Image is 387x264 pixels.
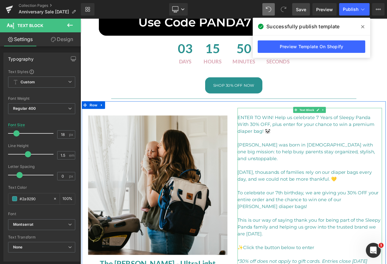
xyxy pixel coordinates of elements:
a: Preview Template On Shopify [258,40,365,53]
span: 03 [120,27,138,49]
i: Montserrat [13,222,33,227]
div: Typography [8,53,34,62]
span: Anniversary Sale [DATE] [19,9,69,14]
input: Color [20,195,50,202]
span: Shop 30% OFF Now [163,78,213,86]
span: Preview [316,6,333,13]
span: Row [10,101,22,111]
span: Publish [343,7,358,12]
span: Save [296,6,306,13]
button: Publish [339,3,370,16]
div: Font Size [8,123,25,127]
span: px [69,174,74,178]
span: 1 [379,243,384,248]
div: Letter Spacing [8,164,75,169]
span: 46 [228,27,257,49]
p: To celebrate our 7th birthday, we are giving you 30% OFF your entire order and the chance to win ... [193,210,370,235]
p: ENTER TO WIN! Help us celebrate 7 Years of Sleepy Panda With 30% OFF, plus enter for your chance ... [193,117,370,142]
button: More [372,3,385,16]
iframe: Intercom live chat [366,243,381,258]
a: New Library [81,3,94,16]
span: Successfully publish template [266,23,339,30]
div: Line Height [8,144,75,148]
span: Hours [151,49,173,56]
p: [PERSON_NAME] was born in [DEMOGRAPHIC_DATA] with one big mission: to help busy parents stay orga... [193,151,370,176]
a: Design [42,32,82,46]
span: Text Block [267,108,288,116]
div: % [60,193,75,204]
span: Minutes [187,49,214,56]
a: Preview [312,3,337,16]
div: Font [8,212,75,216]
div: Text Styles [8,69,75,74]
div: Font Weight [8,96,75,101]
b: Regular 400 [13,106,36,111]
span: 15 [151,27,173,49]
a: Expand / Collapse [22,101,30,111]
button: Undo [262,3,275,16]
button: Redo [277,3,290,16]
div: Text Color [8,185,75,190]
b: None [13,245,23,249]
p: [DATE], thousands of families rely on our diaper bags every day, and we could not be more thankfu... [193,184,370,201]
span: 50 [187,27,214,49]
a: Expand / Collapse [294,108,301,116]
div: Text Transform [8,235,75,239]
span: Days [120,49,138,56]
a: Collection Pages [19,3,81,8]
span: em [69,153,74,157]
span: Text Block [17,23,43,28]
span: px [69,132,74,137]
span: Seconds [228,49,257,56]
a: Shop 30% OFF Now [153,72,223,92]
b: Custom [21,80,35,85]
